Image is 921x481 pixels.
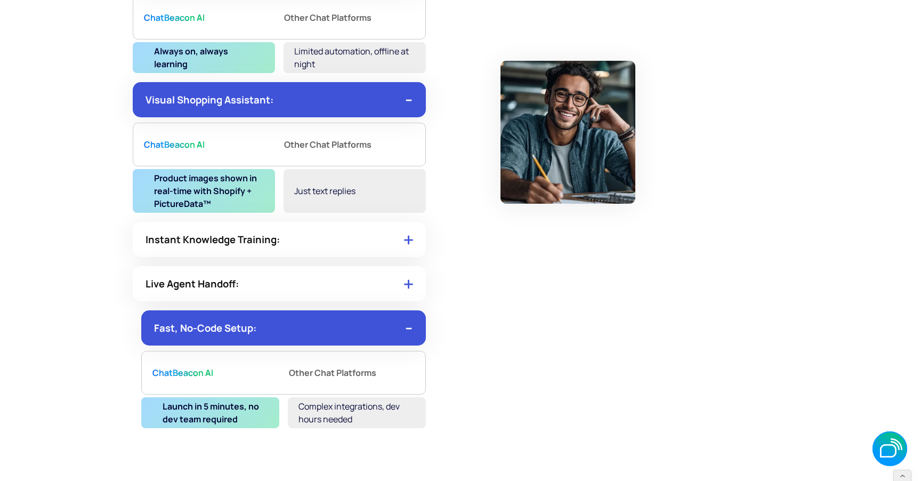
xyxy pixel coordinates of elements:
[146,93,273,107] strong: Visual Shopping Assistant:
[284,136,371,153] strong: Other Chat Platforms
[163,400,263,426] strong: Launch in 5 minutes, no dev team required
[284,169,426,213] div: Just text replies
[406,326,412,330] img: Close
[154,45,259,70] strong: Always on, always learning
[404,234,413,245] img: Open
[152,364,280,381] div: ChatBeacon AI
[146,277,239,291] strong: Live Agent Handoff:
[154,172,259,210] strong: Product images shown in real-time with Shopify + PictureData™
[406,98,412,101] img: Close
[146,233,280,246] strong: Instant Knowledge Training:
[289,364,376,381] strong: Other Chat Platforms
[404,278,413,289] img: Open
[288,397,426,428] div: Complex integrations, dev hours needed
[284,9,371,26] strong: Other Chat Platforms
[154,321,256,335] strong: Fast, No-Code Setup:
[144,9,276,26] div: ChatBeacon AI
[284,42,426,73] div: Limited automation, offline at night
[144,136,276,153] div: ChatBeacon AI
